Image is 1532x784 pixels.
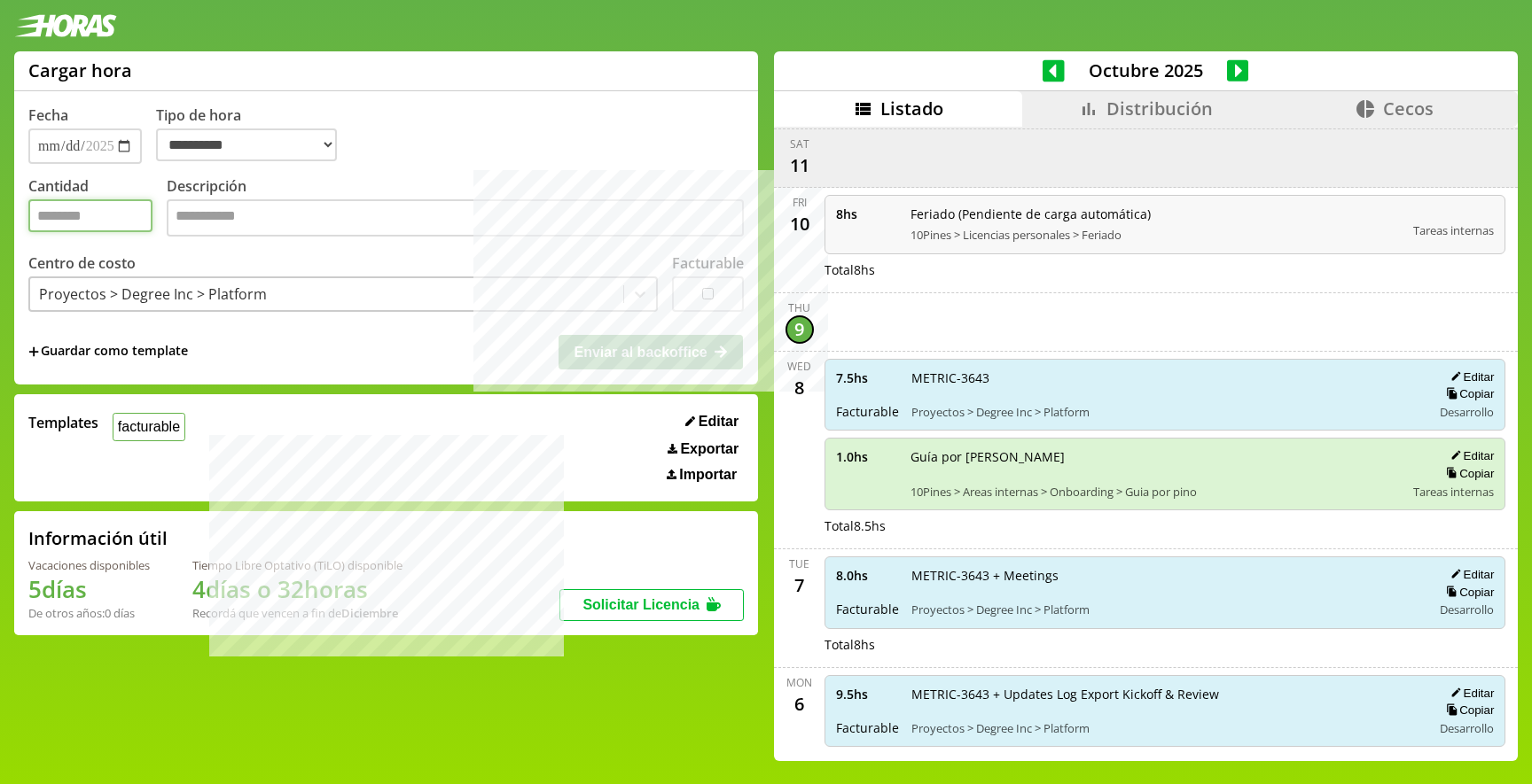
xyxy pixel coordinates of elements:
span: Facturable [836,601,899,617]
span: 9.5 hs [836,686,899,702]
button: Editar [1445,686,1494,701]
button: Copiar [1441,466,1494,481]
div: scrollable content [774,127,1518,758]
div: Tue [789,556,809,571]
b: Diciembre [341,605,398,621]
span: Octubre 2025 [1065,58,1227,82]
div: Proyectos > Degree Inc > Platform [39,284,267,304]
span: 10Pines > Licencias personales > Feriado [911,227,1402,243]
span: 7.5 hs [836,369,899,386]
div: 6 [786,690,814,718]
span: Importar [679,467,737,483]
button: Exportar [662,440,744,458]
div: 7 [786,571,814,600]
label: Cantidad [28,176,167,241]
div: Wed [787,359,811,374]
label: Tipo de hora [156,105,351,164]
div: Thu [788,300,810,315]
button: Solicitar Licencia [559,589,744,621]
span: Facturable [836,403,899,420]
button: Editar [1445,369,1494,384]
select: Tipo de hora [156,128,337,161]
span: Desarrollo [1440,602,1494,617]
div: Recordá que vencen a fin de [192,605,403,621]
textarea: Descripción [167,199,744,237]
div: Fri [793,195,807,210]
span: 8.0 hs [836,567,899,584]
div: Total 8.5 hs [825,517,1506,534]
label: Centro de costo [28,253,136,273]
span: 1.0 hs [836,448,898,465]
span: METRIC-3643 + Updates Log Export Kickoff & Review [911,686,1420,702]
div: De otros años: 0 días [28,605,150,621]
span: Cecos [1383,97,1434,120]
button: Copiar [1441,702,1494,718]
div: 9 [786,315,814,344]
span: Templates [28,413,98,432]
div: 11 [786,151,814,180]
span: Tareas internas [1413,484,1494,500]
div: 10 [786,210,814,238]
img: logotipo [14,14,117,37]
span: Proyectos > Degree Inc > Platform [911,404,1420,420]
span: Desarrollo [1440,404,1494,420]
span: +Guardar como template [28,342,188,361]
div: Vacaciones disponibles [28,557,150,573]
div: Mon [786,675,812,690]
div: Total 8 hs [825,261,1506,278]
span: 10Pines > Areas internas > Onboarding > Guia por pino [911,484,1402,500]
span: Feriado (Pendiente de carga automática) [911,206,1402,222]
div: Tiempo Libre Optativo (TiLO) disponible [192,557,403,573]
span: Listado [880,97,943,120]
span: Desarrollo [1440,720,1494,736]
button: Copiar [1441,585,1494,600]
div: Sat [790,136,809,151]
label: Facturable [672,253,744,273]
span: Editar [699,414,739,430]
label: Fecha [28,105,68,125]
span: Solicitar Licencia [582,597,700,612]
h1: 4 días o 32 horas [192,573,403,605]
button: Editar [1445,567,1494,582]
button: Editar [680,413,744,431]
span: Guía por [PERSON_NAME] [911,448,1402,465]
div: Total 8 hs [825,636,1506,653]
h2: Información útil [28,526,168,550]
span: Tareas internas [1413,222,1494,238]
span: 8 hs [836,206,898,222]
span: Exportar [680,441,739,457]
span: METRIC-3643 [911,369,1420,386]
input: Cantidad [28,199,152,232]
span: Facturable [836,719,899,736]
span: + [28,342,39,361]
button: Editar [1445,448,1494,463]
span: Proyectos > Degree Inc > Platform [911,720,1420,736]
span: Proyectos > Degree Inc > Platform [911,602,1420,617]
label: Descripción [167,176,744,241]
span: METRIC-3643 + Meetings [911,567,1420,584]
span: Distribución [1106,97,1213,120]
button: facturable [113,413,185,440]
div: 8 [786,374,814,402]
button: Copiar [1441,386,1494,401]
h1: 5 días [28,573,150,605]
div: Total 9.5 hs [825,754,1506,771]
h1: Cargar hora [28,58,132,82]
